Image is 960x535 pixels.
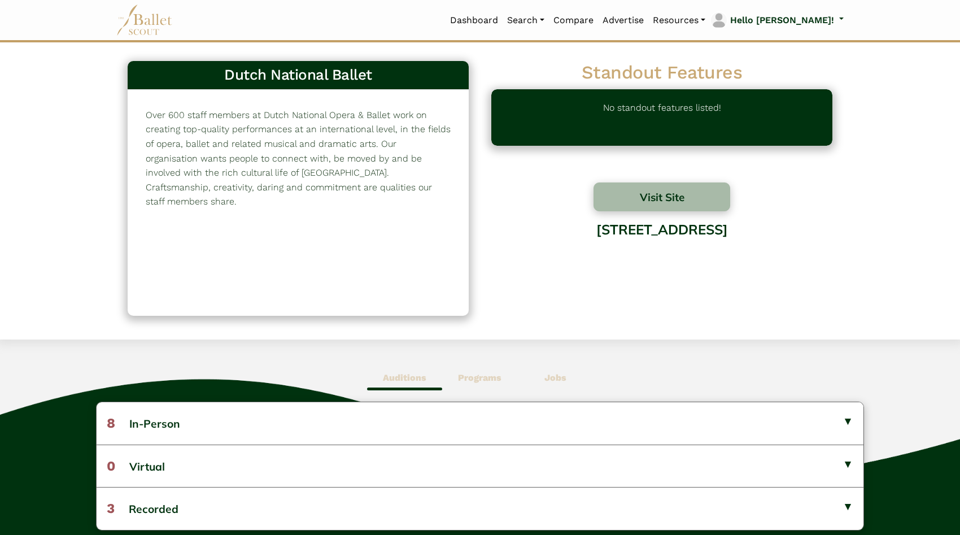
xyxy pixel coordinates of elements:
a: Advertise [598,8,648,32]
span: 3 [107,501,115,516]
button: 8In-Person [97,402,863,444]
div: [STREET_ADDRESS] [491,213,832,304]
a: profile picture Hello [PERSON_NAME]! [710,11,844,29]
b: Programs [458,372,501,383]
a: Compare [549,8,598,32]
b: Jobs [544,372,566,383]
h2: Standout Features [491,61,832,85]
button: 3Recorded [97,487,863,529]
p: Over 600 staff members at Dutch National Opera & Ballet work on creating top-quality performances... [146,108,451,209]
img: profile picture [711,12,727,28]
a: Search [503,8,549,32]
a: Resources [648,8,710,32]
p: No standout features listed! [603,101,721,134]
span: 8 [107,415,115,431]
a: Dashboard [446,8,503,32]
button: Visit Site [594,182,730,211]
p: Hello [PERSON_NAME]! [730,13,834,28]
span: 0 [107,458,115,474]
h3: Dutch National Ballet [137,66,460,85]
b: Auditions [383,372,426,383]
button: 0Virtual [97,445,863,487]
